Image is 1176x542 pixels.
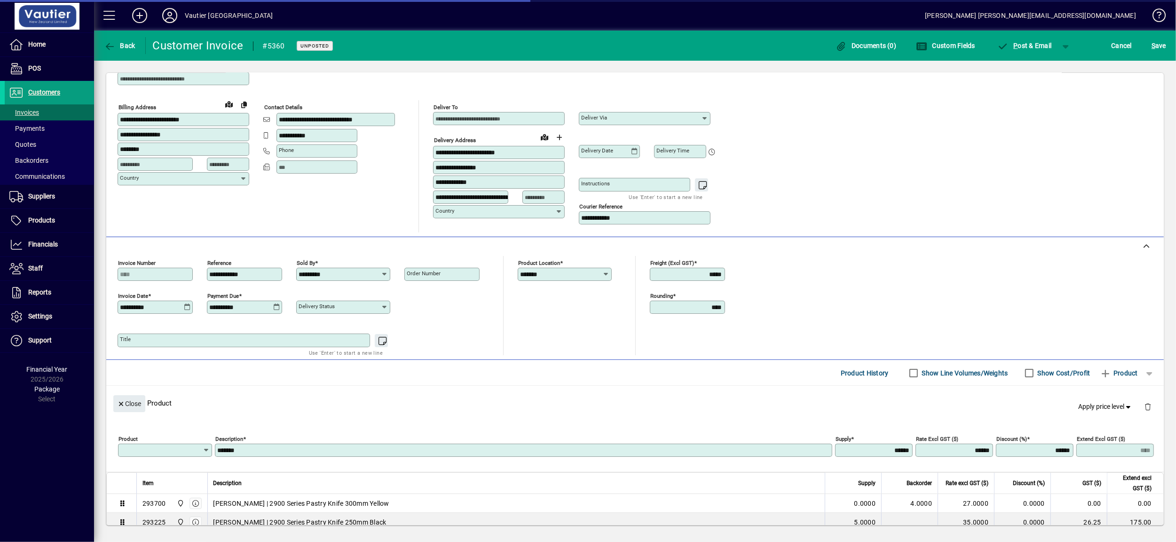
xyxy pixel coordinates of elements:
mat-label: Product [118,436,138,442]
button: Apply price level [1075,399,1137,415]
span: Financial Year [27,366,68,373]
button: Copy to Delivery address [237,97,252,112]
span: Rate excl GST ($) [946,478,988,488]
mat-label: Order number [407,270,441,277]
mat-label: Delivery time [656,147,689,154]
mat-label: Invoice date [118,293,148,299]
app-page-header-button: Back [94,37,146,54]
span: Item [142,478,154,488]
button: Close [113,395,145,412]
a: View on map [537,129,552,144]
mat-label: Invoice number [118,260,156,266]
mat-label: Sold by [297,260,315,266]
span: Central [174,498,185,509]
mat-label: Delivery status [299,303,335,310]
div: Product [106,386,1164,420]
span: Cancel [1112,38,1132,53]
a: POS [5,57,94,80]
button: Back [102,37,138,54]
td: 175.00 [1107,513,1163,532]
button: Profile [155,7,185,24]
mat-label: Reference [207,260,231,266]
app-page-header-button: Delete [1137,402,1159,411]
button: Save [1149,37,1168,54]
a: Home [5,33,94,56]
span: Unposted [300,43,329,49]
a: Quotes [5,136,94,152]
span: Customers [28,88,60,96]
mat-label: Supply [836,436,851,442]
mat-label: Rounding [650,293,673,299]
button: Cancel [1109,37,1135,54]
div: 293225 [142,518,166,527]
mat-label: Deliver via [581,114,607,121]
span: ave [1152,38,1166,53]
span: Central [174,517,185,527]
button: Add [125,7,155,24]
td: 0.00 [1050,494,1107,513]
mat-label: Discount (%) [996,436,1027,442]
mat-label: Country [120,175,139,181]
span: Product [1100,366,1138,381]
a: Support [5,329,94,352]
label: Show Cost/Profit [1036,368,1090,378]
a: Invoices [5,104,94,120]
span: Description [213,478,242,488]
mat-label: Courier Reference [579,203,623,210]
mat-label: Freight (excl GST) [650,260,694,266]
div: 27.0000 [944,499,988,508]
span: GST ($) [1082,478,1101,488]
span: Invoices [9,109,39,116]
div: Customer Invoice [153,38,244,53]
span: Apply price level [1079,402,1133,412]
span: Back [104,42,135,49]
span: Backorder [907,478,932,488]
span: Extend excl GST ($) [1113,473,1152,494]
span: Financials [28,240,58,248]
span: Staff [28,264,43,272]
a: Financials [5,233,94,256]
span: Discount (%) [1013,478,1045,488]
mat-label: Extend excl GST ($) [1077,436,1125,442]
mat-label: Instructions [581,180,610,187]
mat-hint: Use 'Enter' to start a new line [629,191,703,202]
span: Product History [841,366,889,381]
td: 26.25 [1050,513,1107,532]
span: Backorders [9,157,48,164]
span: Documents (0) [836,42,897,49]
span: [PERSON_NAME] | 2900 Series Pastry Knife 250mm Black [213,518,387,527]
td: 0.0000 [994,513,1050,532]
span: POS [28,64,41,72]
a: Suppliers [5,185,94,208]
button: Choose address [552,130,567,145]
button: Delete [1137,395,1159,418]
span: Quotes [9,141,36,148]
div: #5360 [263,39,285,54]
span: Payments [9,125,45,132]
mat-label: Payment due [207,293,239,299]
a: Payments [5,120,94,136]
span: [PERSON_NAME] | 2900 Series Pastry Knife 300mm Yellow [213,499,389,508]
mat-label: Country [435,207,454,214]
div: Vautier [GEOGRAPHIC_DATA] [185,8,273,23]
label: Show Line Volumes/Weights [920,368,1008,378]
mat-hint: Use 'Enter' to start a new line [309,347,383,358]
a: Staff [5,257,94,280]
span: 0.0000 [854,499,876,508]
button: Product History [837,365,892,382]
mat-label: Product location [518,260,560,266]
span: Suppliers [28,192,55,200]
span: 4.0000 [911,499,932,508]
td: 0.00 [1107,494,1163,513]
span: Reports [28,288,51,296]
div: [PERSON_NAME] [PERSON_NAME][EMAIL_ADDRESS][DOMAIN_NAME] [925,8,1136,23]
mat-label: Title [120,336,131,343]
button: Documents (0) [833,37,899,54]
a: Communications [5,168,94,184]
a: Products [5,209,94,232]
span: Home [28,40,46,48]
button: Custom Fields [914,37,978,54]
span: Settings [28,312,52,320]
span: Custom Fields [916,42,975,49]
span: Support [28,336,52,344]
